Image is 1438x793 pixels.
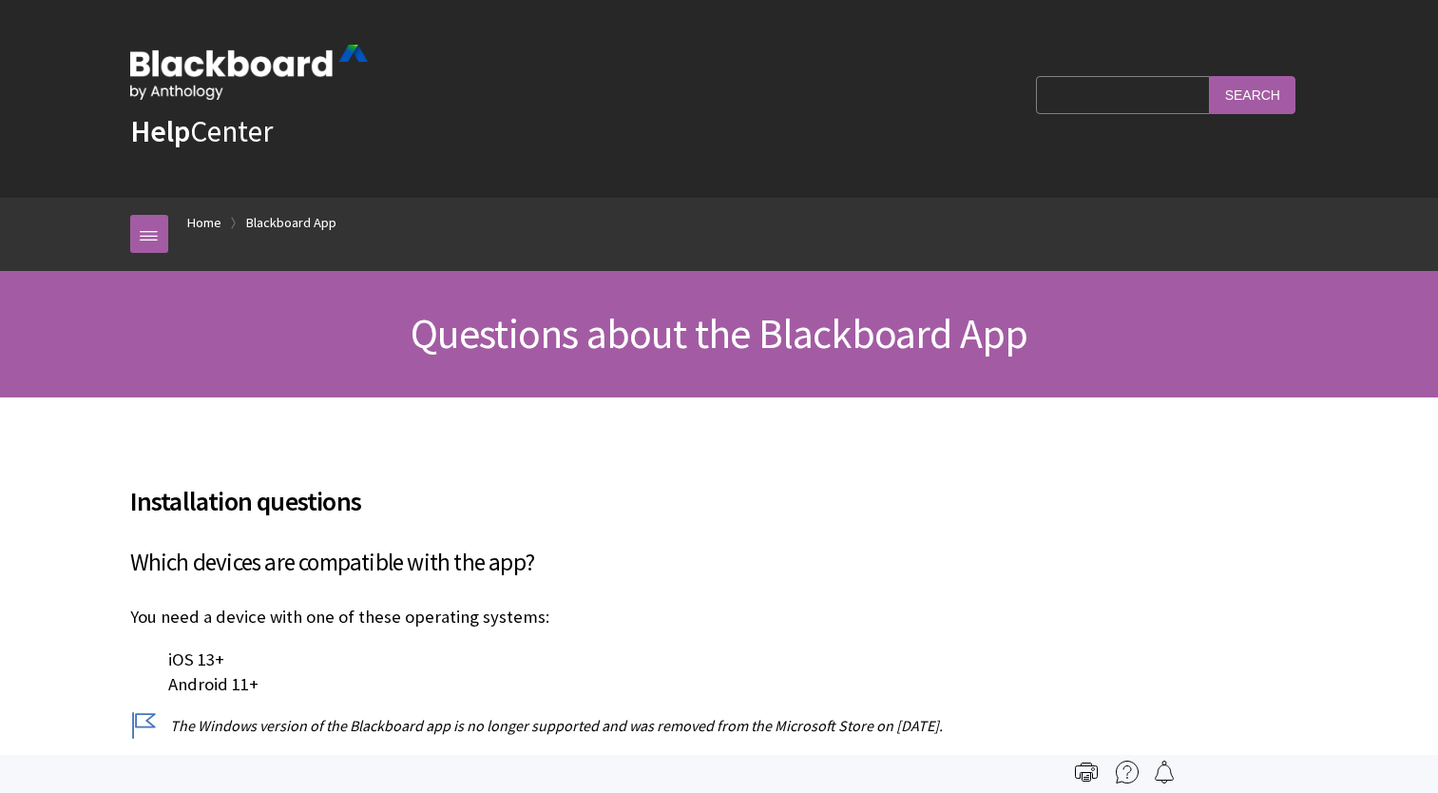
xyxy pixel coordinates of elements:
input: Search [1210,76,1295,113]
h3: Which devices are compatible with the app? [130,545,1309,581]
strong: Help [130,112,190,150]
a: Home [187,211,221,235]
h2: Installation questions [130,458,1309,521]
img: Blackboard by Anthology [130,45,368,100]
img: Follow this page [1153,761,1176,783]
a: Blackboard App [246,211,336,235]
p: You need a device with one of these operating systems: [130,605,1309,629]
span: Questions about the Blackboard App [411,307,1028,359]
img: Print [1075,761,1098,783]
p: iOS 13+ Android 11+ [130,648,1309,697]
img: More help [1116,761,1139,783]
p: The Windows version of the Blackboard app is no longer supported and was removed from the Microso... [130,715,1309,736]
a: HelpCenter [130,112,273,150]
